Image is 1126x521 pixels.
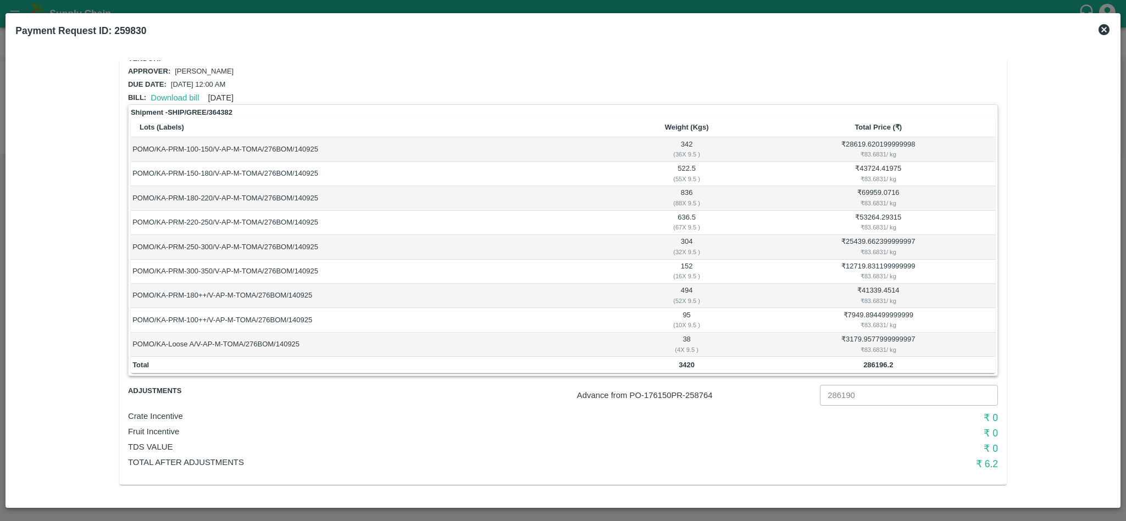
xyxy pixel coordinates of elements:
td: ₹ 43724.41975 [762,162,996,186]
div: ( 16 X 9.5 ) [614,271,759,281]
div: ₹ 83.6831 / kg [763,222,994,232]
p: Fruit Incentive [128,425,708,438]
td: POMO/KA-PRM-100++/V-AP-M-TOMA/276BOM/140925 [131,308,612,332]
div: ₹ 83.6831 / kg [763,296,994,306]
input: Advance [820,385,998,406]
b: 286196.2 [863,361,893,369]
td: ₹ 28619.620199999998 [762,137,996,161]
span: Adjustments [128,385,273,397]
td: POMO/KA-PRM-150-180/V-AP-M-TOMA/276BOM/140925 [131,162,612,186]
h6: ₹ 0 [708,425,998,441]
p: Crate Incentive [128,410,708,422]
div: ₹ 83.6831 / kg [763,174,994,184]
td: 95 [612,308,762,332]
td: ₹ 25439.662399999997 [762,235,996,259]
span: Due date: [128,80,167,88]
p: TDS VALUE [128,441,708,453]
td: 636.5 [612,211,762,235]
td: 494 [612,284,762,308]
td: 152 [612,260,762,284]
td: 522.5 [612,162,762,186]
div: ( 4 X 9.5 ) [614,345,759,355]
b: Weight (Kgs) [665,123,709,131]
a: Download bill [151,93,199,102]
div: ₹ 83.6831 / kg [763,198,994,208]
td: POMO/KA-PRM-220-250/V-AP-M-TOMA/276BOM/140925 [131,211,612,235]
div: ₹ 83.6831 / kg [763,271,994,281]
b: Payment Request ID: 259830 [15,25,146,36]
div: ( 32 X 9.5 ) [614,247,759,257]
h6: ₹ 0 [708,441,998,456]
td: POMO/KA-PRM-100-150/V-AP-M-TOMA/276BOM/140925 [131,137,612,161]
td: POMO/KA-Loose A/V-AP-M-TOMA/276BOM/140925 [131,333,612,357]
td: ₹ 53264.29315 [762,211,996,235]
p: Advance from PO- 176150 PR- 258764 [577,389,816,401]
div: ( 52 X 9.5 ) [614,296,759,306]
div: ₹ 83.6831 / kg [763,345,994,355]
div: ( 67 X 9.5 ) [614,222,759,232]
b: Lots (Labels) [140,123,184,131]
span: Bill: [128,93,146,102]
td: ₹ 7949.894499999999 [762,308,996,332]
td: 342 [612,137,762,161]
p: Total After adjustments [128,456,708,468]
h6: ₹ 6.2 [708,456,998,472]
b: 3420 [679,361,695,369]
div: ₹ 83.6831 / kg [763,247,994,257]
td: ₹ 12719.831199999999 [762,260,996,284]
div: ( 55 X 9.5 ) [614,174,759,184]
div: ₹ 83.6831 / kg [763,320,994,330]
td: 304 [612,235,762,259]
td: POMO/KA-PRM-250-300/V-AP-M-TOMA/276BOM/140925 [131,235,612,259]
td: ₹ 3179.9577999999997 [762,333,996,357]
h6: ₹ 0 [708,410,998,425]
div: ( 10 X 9.5 ) [614,320,759,330]
p: [DATE] 12:00 AM [171,80,225,90]
td: ₹ 69959.0716 [762,186,996,210]
strong: Shipment - SHIP/GREE/364382 [131,107,232,118]
td: 38 [612,333,762,357]
td: ₹ 41339.4514 [762,284,996,308]
div: ( 88 X 9.5 ) [614,198,759,208]
b: Total Price (₹) [855,123,902,131]
div: ( 36 X 9.5 ) [614,149,759,159]
td: POMO/KA-PRM-180++/V-AP-M-TOMA/276BOM/140925 [131,284,612,308]
td: 836 [612,186,762,210]
td: POMO/KA-PRM-180-220/V-AP-M-TOMA/276BOM/140925 [131,186,612,210]
p: [PERSON_NAME] [175,66,234,77]
span: [DATE] [208,93,234,102]
div: ₹ 83.6831 / kg [763,149,994,159]
td: POMO/KA-PRM-300-350/V-AP-M-TOMA/276BOM/140925 [131,260,612,284]
b: Total [132,361,149,369]
span: Approver: [128,67,170,75]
